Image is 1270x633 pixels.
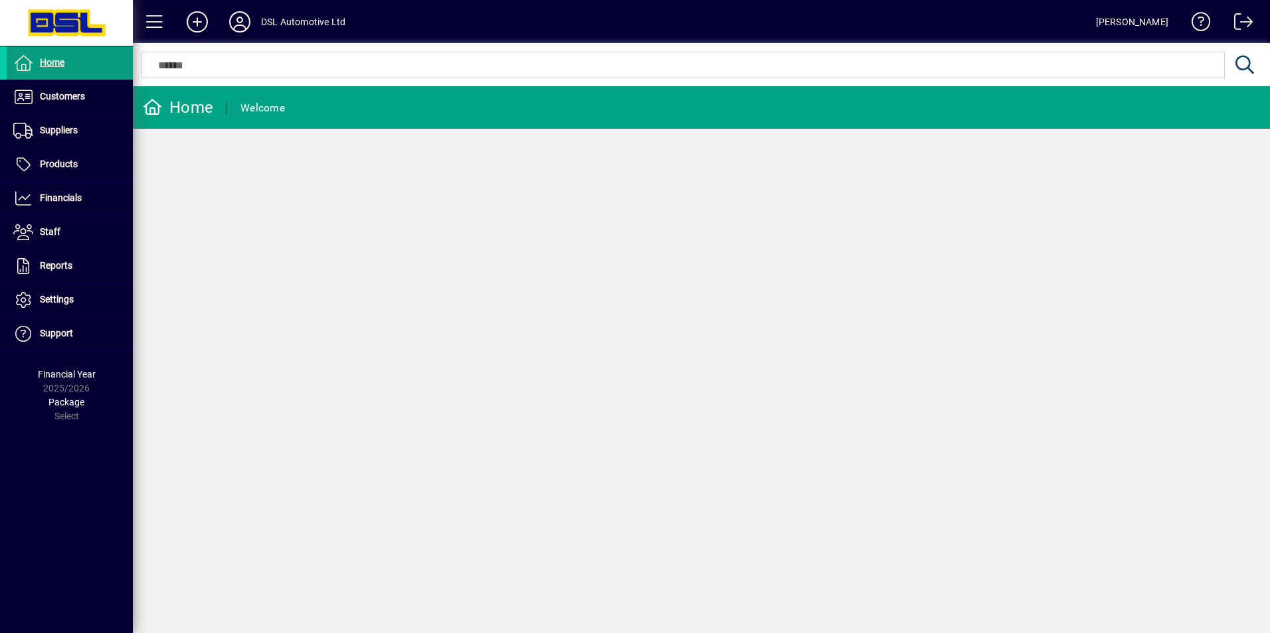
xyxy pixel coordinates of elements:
a: Products [7,148,133,181]
a: Suppliers [7,114,133,147]
span: Package [48,397,84,407]
button: Add [176,10,219,34]
span: Products [40,159,78,169]
a: Logout [1224,3,1253,46]
a: Reports [7,249,133,283]
span: Support [40,328,73,338]
a: Staff [7,216,133,249]
a: Knowledge Base [1182,3,1211,46]
a: Financials [7,182,133,215]
span: Reports [40,260,72,271]
a: Customers [7,80,133,113]
div: Home [143,97,213,118]
span: Financials [40,192,82,203]
div: DSL Automotive Ltd [261,11,345,33]
span: Settings [40,294,74,305]
span: Staff [40,226,60,237]
div: Welcome [240,98,285,119]
div: [PERSON_NAME] [1096,11,1168,33]
span: Home [40,57,64,68]
span: Customers [40,91,85,102]
button: Profile [219,10,261,34]
a: Support [7,317,133,350]
a: Settings [7,283,133,316]
span: Financial Year [38,369,96,380]
span: Suppliers [40,125,78,135]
